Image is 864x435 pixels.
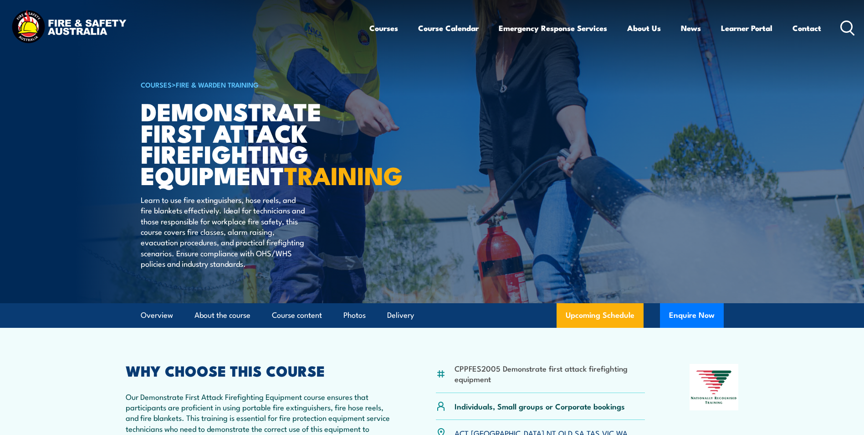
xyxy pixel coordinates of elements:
[455,363,645,384] li: CPPFES2005 Demonstrate first attack firefighting equipment
[194,303,251,327] a: About the course
[141,194,307,269] p: Learn to use fire extinguishers, hose reels, and fire blankets effectively. Ideal for technicians...
[343,303,366,327] a: Photos
[690,364,739,410] img: Nationally Recognised Training logo.
[141,79,366,90] h6: >
[557,303,644,328] a: Upcoming Schedule
[499,16,607,40] a: Emergency Response Services
[284,155,403,193] strong: TRAINING
[126,364,392,377] h2: WHY CHOOSE THIS COURSE
[272,303,322,327] a: Course content
[455,401,625,411] p: Individuals, Small groups or Corporate bookings
[721,16,772,40] a: Learner Portal
[141,303,173,327] a: Overview
[176,79,259,89] a: Fire & Warden Training
[660,303,724,328] button: Enquire Now
[627,16,661,40] a: About Us
[418,16,479,40] a: Course Calendar
[369,16,398,40] a: Courses
[141,100,366,186] h1: Demonstrate First Attack Firefighting Equipment
[141,79,172,89] a: COURSES
[681,16,701,40] a: News
[792,16,821,40] a: Contact
[387,303,414,327] a: Delivery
